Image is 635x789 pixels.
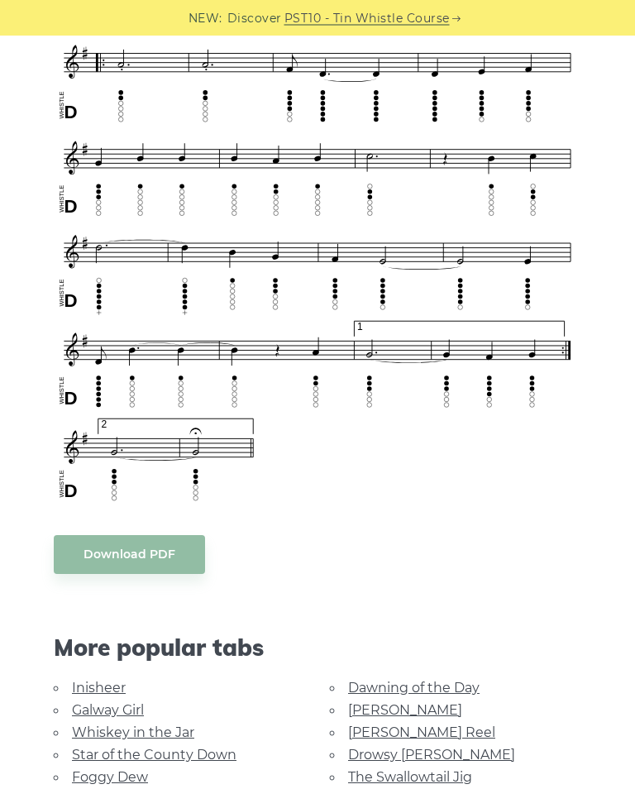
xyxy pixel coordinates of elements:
[54,634,581,662] span: More popular tabs
[189,9,222,28] span: NEW:
[348,725,495,741] a: [PERSON_NAME] Reel
[348,748,515,763] a: Drowsy [PERSON_NAME]
[72,725,194,741] a: Whiskey in the Jar
[348,681,480,696] a: Dawning of the Day
[54,536,205,575] a: Download PDF
[72,748,236,763] a: Star of the County Down
[72,681,126,696] a: Inisheer
[284,9,450,28] a: PST10 - Tin Whistle Course
[227,9,282,28] span: Discover
[72,770,148,786] a: Foggy Dew
[348,703,462,719] a: [PERSON_NAME]
[348,770,472,786] a: The Swallowtail Jig
[72,703,144,719] a: Galway Girl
